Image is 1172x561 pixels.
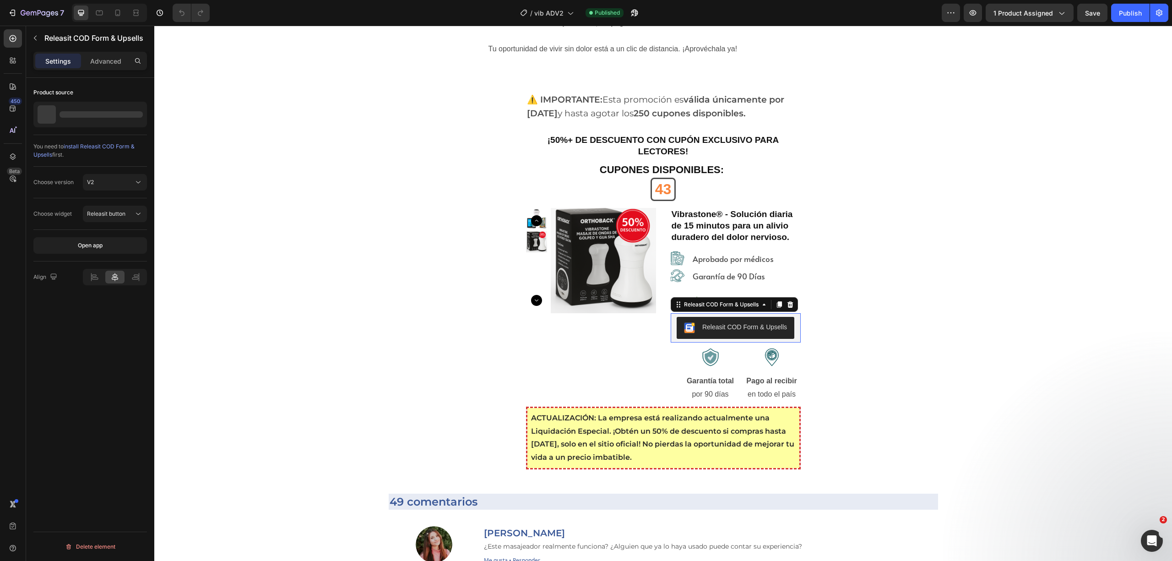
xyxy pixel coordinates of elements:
strong: 250 cupones disponibles. [479,82,591,93]
button: 1 product assigned [986,4,1074,22]
p: Releasit COD Form & Upsells [44,33,143,44]
p: Settings [45,56,71,66]
div: $ 99.90 [592,270,624,283]
span: / [530,8,532,18]
span: Garantía de 90 Días [538,245,611,256]
strong: [PERSON_NAME] [330,502,411,513]
span: Me gusta • Responder [330,531,386,539]
button: Save [1077,4,1107,22]
span: Aprobado por médicos [538,228,619,239]
button: Carousel Next Arrow [377,269,388,280]
p: por 90 días [528,362,584,376]
button: V2 [83,174,147,191]
iframe: Intercom live chat [1141,530,1163,552]
strong: 49 comentarios [235,469,323,483]
div: Delete element [65,541,115,552]
p: ¿Este masajeador realmente funciona? ¿Alguien que ya lo haya usado puede contar su experiencia? [330,515,782,527]
div: Product source [33,88,73,97]
strong: Garantía total [532,351,580,359]
strong: ¡50%+ DE DESCUENTO CON CUPÓN EXCLUSIVO PARA LECTORES! [393,109,625,131]
button: Releasit button [83,206,147,222]
img: CKKYs5695_ICEAE=.webp [530,297,541,308]
div: Publish [1119,8,1142,18]
div: Choose version [33,178,74,186]
p: en todo el país [590,362,646,376]
button: Open app [33,237,147,254]
strong: CUPONES DISPONIBLES: [445,138,570,150]
span: install Releasit COD Form & Upsells [33,143,135,158]
div: Releasit COD Form & Upsells [548,297,633,306]
img: gempages_577323134357602854-b6a2e54c-8809-4bcf-a81d-f53a44610f41.webp [516,243,530,257]
div: 450 [9,98,22,105]
img: gempages_577323134357602854-86eb2f2e-363f-4bd5-894c-26656d337766.webp [516,226,530,240]
strong: ⚠️ IMPORTANTE: [373,69,448,79]
h2: 43 [498,153,520,174]
img: gempages_577323134357602854-e5d5ce95-1e86-4a32-9b6f-3670835fa3b6.webp [261,501,298,537]
div: Undo/Redo [173,4,210,22]
div: Choose widget [33,210,72,218]
button: Delete element [33,539,147,554]
div: Align [33,271,59,283]
span: Published [595,9,620,17]
span: Save [1085,9,1100,17]
img: gempages_577323134357602854-48111afa-b398-4a85-9c68-f857b034fb03.webp [608,322,627,341]
div: $ 799.00 [538,267,588,285]
iframe: Design area [154,26,1172,561]
div: Open app [78,241,103,250]
p: ACTUALIZACIÓN: La empresa está realizando actualmente una Liquidación Especial. ¡Obtén un 50% de ... [377,386,641,439]
p: 7 [60,7,64,18]
h1: Vibrastone® - Solución diaria de 15 minutos para un alivio duradero del dolor nervioso. [516,182,646,218]
div: You need to first. [33,142,147,159]
span: V2 [87,179,94,185]
img: gempages_577323134357602854-964617de-a59f-4ec9-8867-9219692b2d49.webp [547,322,565,341]
button: Carousel Back Arrow [377,190,388,201]
button: Publish [1111,4,1150,22]
span: Releasit button [87,210,125,217]
div: Releasit COD Form & Upsells [528,275,606,283]
span: vib ADV2 [534,8,564,18]
button: 7 [4,4,68,22]
span: 1 product assigned [993,8,1053,18]
div: Beta [7,168,22,175]
p: Advanced [90,56,121,66]
span: Esta promoción es y hasta agotar los [373,69,630,93]
strong: Pago al recibir [592,351,642,359]
button: Releasit COD Form & Upsells [522,291,640,313]
span: 2 [1160,516,1167,523]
